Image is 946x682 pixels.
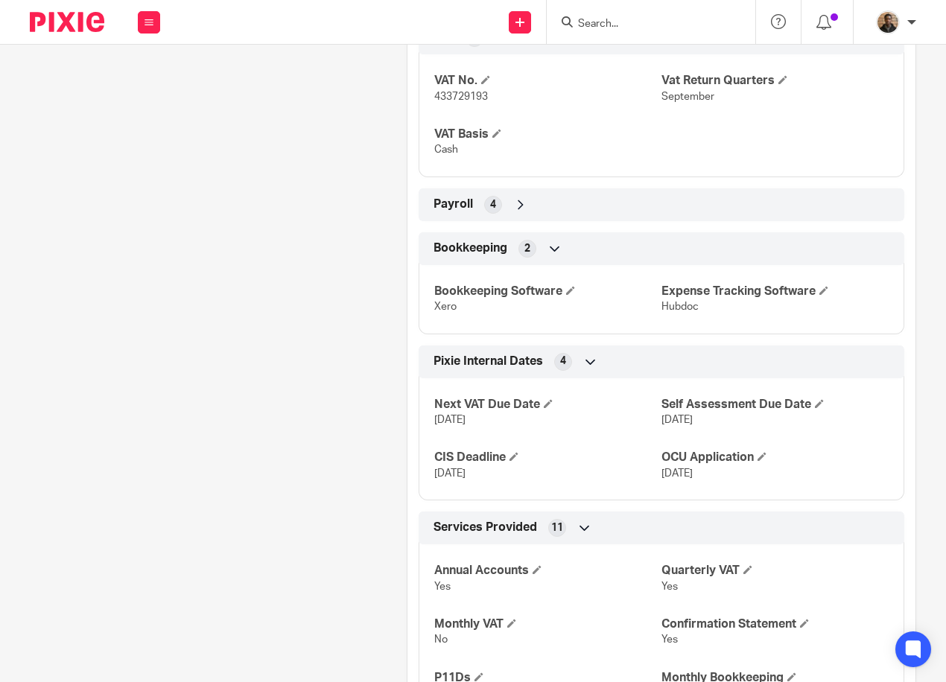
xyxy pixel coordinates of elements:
[577,18,711,31] input: Search
[434,415,466,425] span: [DATE]
[661,450,889,465] h4: OCU Application
[661,284,889,299] h4: Expense Tracking Software
[434,302,457,312] span: Xero
[434,354,543,369] span: Pixie Internal Dates
[434,616,661,632] h4: Monthly VAT
[434,73,661,89] h4: VAT No.
[434,581,451,592] span: Yes
[661,397,889,412] h4: Self Assessment Due Date
[434,284,661,299] h4: Bookkeeping Software
[434,240,507,256] span: Bookkeeping
[661,581,678,592] span: Yes
[661,468,693,479] span: [DATE]
[434,450,661,465] h4: CIS Deadline
[876,10,900,34] img: WhatsApp%20Image%202025-04-23%20.jpg
[434,144,458,155] span: Cash
[661,92,714,102] span: September
[434,634,448,645] span: No
[661,563,889,579] h4: Quarterly VAT
[434,127,661,142] h4: VAT Basis
[661,616,889,632] h4: Confirmation Statement
[434,397,661,412] h4: Next VAT Due Date
[434,92,488,102] span: 433729193
[661,634,678,645] span: Yes
[434,197,473,212] span: Payroll
[490,197,496,212] span: 4
[30,12,104,32] img: Pixie
[661,302,699,312] span: Hubdoc
[434,468,466,479] span: [DATE]
[434,520,537,535] span: Services Provided
[524,241,530,256] span: 2
[551,520,563,535] span: 11
[434,563,661,579] h4: Annual Accounts
[661,415,693,425] span: [DATE]
[661,73,889,89] h4: Vat Return Quarters
[560,354,566,369] span: 4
